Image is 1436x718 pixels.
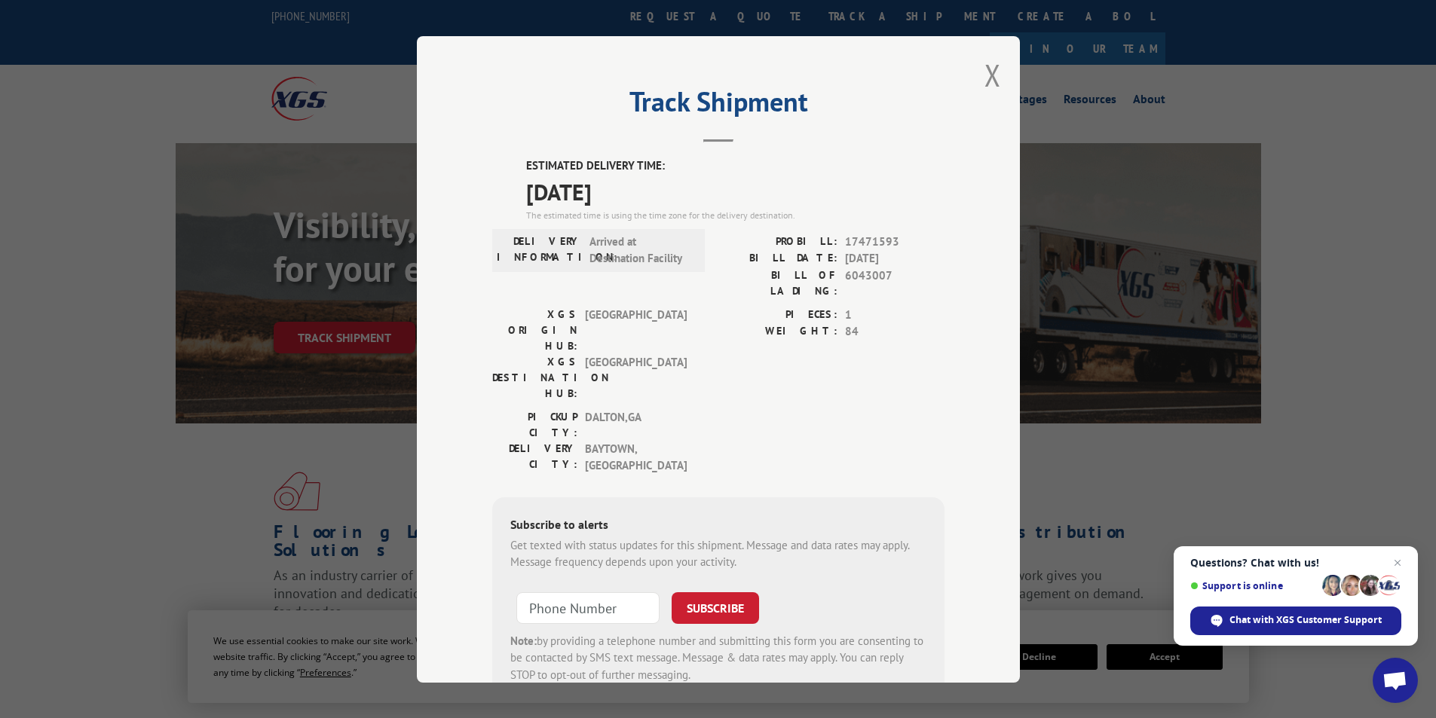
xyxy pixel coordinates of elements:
[510,536,926,570] div: Get texted with status updates for this shipment. Message and data rates may apply. Message frequ...
[492,440,577,474] label: DELIVERY CITY:
[1229,613,1382,627] span: Chat with XGS Customer Support
[492,408,577,440] label: PICKUP CITY:
[585,440,687,474] span: BAYTOWN , [GEOGRAPHIC_DATA]
[585,408,687,440] span: DALTON , GA
[526,208,945,222] div: The estimated time is using the time zone for the delivery destination.
[526,157,945,175] label: ESTIMATED DELIVERY TIME:
[510,633,537,647] strong: Note:
[1373,658,1418,703] div: Open chat
[492,306,577,353] label: XGS ORIGIN HUB:
[718,250,837,267] label: BILL DATE:
[718,267,837,298] label: BILL OF LADING:
[510,632,926,683] div: by providing a telephone number and submitting this form you are consenting to be contacted by SM...
[585,353,687,401] span: [GEOGRAPHIC_DATA]
[1190,606,1401,635] div: Chat with XGS Customer Support
[845,250,945,267] span: [DATE]
[1389,554,1407,572] span: Close chat
[984,55,1001,95] button: Close modal
[718,306,837,323] label: PIECES:
[526,174,945,208] span: [DATE]
[492,91,945,120] h2: Track Shipment
[718,323,837,341] label: WEIGHT:
[589,233,691,267] span: Arrived at Destination Facility
[845,233,945,250] span: 17471593
[492,353,577,401] label: XGS DESTINATION HUB:
[585,306,687,353] span: [GEOGRAPHIC_DATA]
[497,233,582,267] label: DELIVERY INFORMATION:
[672,591,759,623] button: SUBSCRIBE
[1190,580,1317,591] span: Support is online
[845,267,945,298] span: 6043007
[1190,557,1401,569] span: Questions? Chat with us!
[845,306,945,323] span: 1
[516,591,660,623] input: Phone Number
[718,233,837,250] label: PROBILL:
[510,515,926,536] div: Subscribe to alerts
[845,323,945,341] span: 84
